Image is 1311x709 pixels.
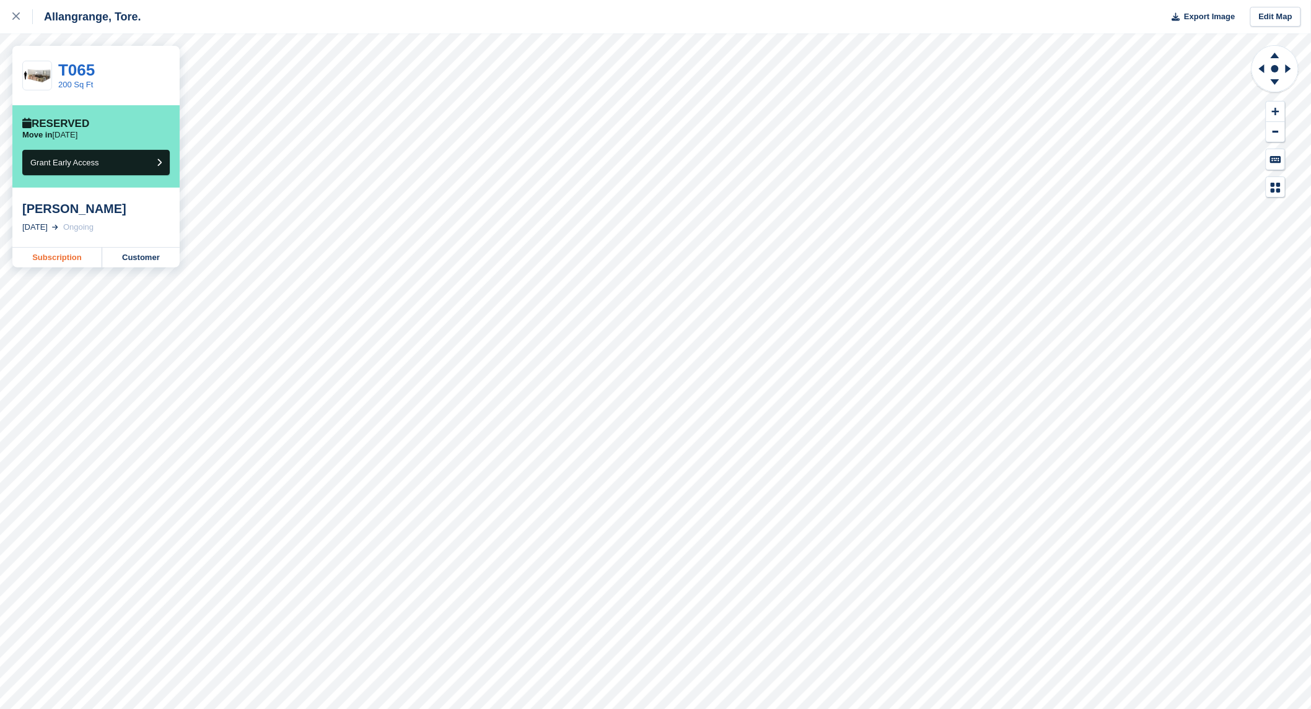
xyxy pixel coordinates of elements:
a: 200 Sq Ft [58,80,93,89]
span: Export Image [1184,11,1235,23]
button: Export Image [1165,7,1235,27]
img: 200-sqft-unit.jpg [23,65,51,87]
p: [DATE] [22,130,77,140]
div: [DATE] [22,221,48,233]
a: Edit Map [1250,7,1301,27]
button: Zoom In [1266,102,1285,122]
button: Zoom Out [1266,122,1285,142]
div: Ongoing [63,221,94,233]
a: T065 [58,61,95,79]
div: [PERSON_NAME] [22,201,170,216]
div: Reserved [22,118,89,130]
span: Move in [22,130,52,139]
div: Allangrange, Tore. [33,9,141,24]
button: Map Legend [1266,177,1285,198]
button: Grant Early Access [22,150,170,175]
button: Keyboard Shortcuts [1266,149,1285,170]
a: Customer [102,248,180,268]
span: Grant Early Access [30,158,99,167]
img: arrow-right-light-icn-cde0832a797a2874e46488d9cf13f60e5c3a73dbe684e267c42b8395dfbc2abf.svg [52,225,58,230]
a: Subscription [12,248,102,268]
